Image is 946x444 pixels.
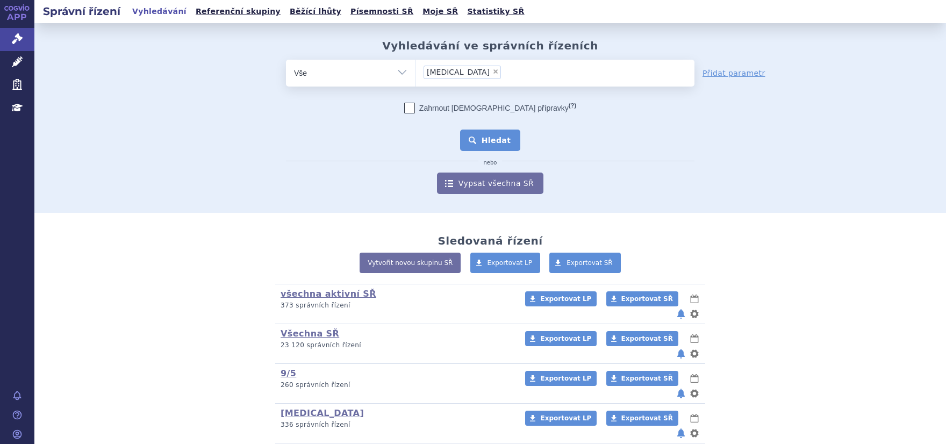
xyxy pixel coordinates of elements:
[281,368,296,378] a: 9/5
[689,347,700,360] button: nastavení
[504,65,549,78] input: [MEDICAL_DATA]
[689,292,700,305] button: lhůty
[460,130,521,151] button: Hledat
[540,375,591,382] span: Exportovat LP
[540,414,591,422] span: Exportovat LP
[404,103,576,113] label: Zahrnout [DEMOGRAPHIC_DATA] přípravky
[689,372,700,385] button: lhůty
[525,411,597,426] a: Exportovat LP
[606,331,678,346] a: Exportovat SŘ
[621,375,673,382] span: Exportovat SŘ
[281,328,339,339] a: Všechna SŘ
[525,371,597,386] a: Exportovat LP
[621,295,673,303] span: Exportovat SŘ
[478,160,503,166] i: nebo
[606,411,678,426] a: Exportovat SŘ
[525,331,597,346] a: Exportovat LP
[689,427,700,440] button: nastavení
[689,332,700,345] button: lhůty
[488,259,533,267] span: Exportovat LP
[419,4,461,19] a: Moje SŘ
[676,307,686,320] button: notifikace
[382,39,598,52] h2: Vyhledávání ve správních řízeních
[470,253,541,273] a: Exportovat LP
[281,420,511,429] p: 336 správních řízení
[676,347,686,360] button: notifikace
[464,4,527,19] a: Statistiky SŘ
[437,173,543,194] a: Vypsat všechna SŘ
[129,4,190,19] a: Vyhledávání
[676,427,686,440] button: notifikace
[286,4,345,19] a: Běžící lhůty
[360,253,461,273] a: Vytvořit novou skupinu SŘ
[281,381,511,390] p: 260 správních řízení
[281,301,511,310] p: 373 správních řízení
[540,335,591,342] span: Exportovat LP
[703,68,765,78] a: Přidat parametr
[567,259,613,267] span: Exportovat SŘ
[34,4,129,19] h2: Správní řízení
[427,68,490,76] span: [MEDICAL_DATA]
[281,341,511,350] p: 23 120 správních řízení
[281,408,364,418] a: [MEDICAL_DATA]
[192,4,284,19] a: Referenční skupiny
[606,291,678,306] a: Exportovat SŘ
[621,414,673,422] span: Exportovat SŘ
[676,387,686,400] button: notifikace
[569,102,576,109] abbr: (?)
[525,291,597,306] a: Exportovat LP
[540,295,591,303] span: Exportovat LP
[606,371,678,386] a: Exportovat SŘ
[281,289,376,299] a: všechna aktivní SŘ
[549,253,621,273] a: Exportovat SŘ
[689,307,700,320] button: nastavení
[621,335,673,342] span: Exportovat SŘ
[689,412,700,425] button: lhůty
[492,68,499,75] span: ×
[347,4,417,19] a: Písemnosti SŘ
[689,387,700,400] button: nastavení
[438,234,542,247] h2: Sledovaná řízení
